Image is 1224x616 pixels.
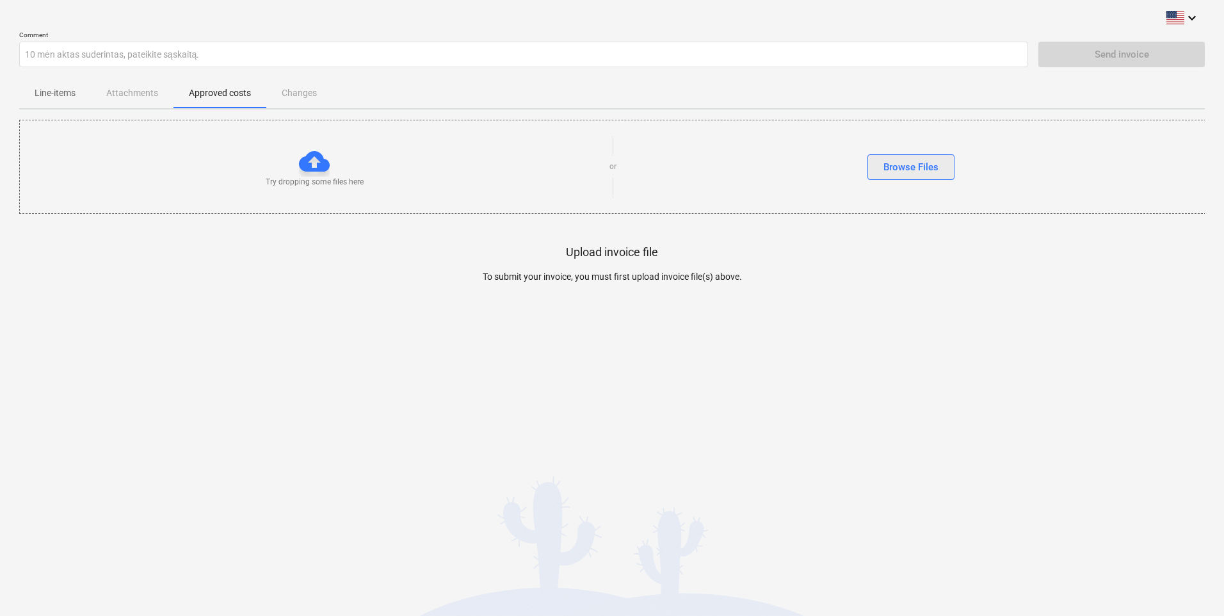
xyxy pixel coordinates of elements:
[609,161,616,172] p: or
[35,86,76,100] p: Line-items
[189,86,251,100] p: Approved costs
[316,270,908,284] p: To submit your invoice, you must first upload invoice file(s) above.
[266,177,364,188] p: Try dropping some files here
[1184,10,1200,26] i: keyboard_arrow_down
[19,120,1206,214] div: Try dropping some files hereorBrowse Files
[883,159,938,175] div: Browse Files
[566,245,658,260] p: Upload invoice file
[19,31,1028,42] p: Comment
[867,154,954,180] button: Browse Files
